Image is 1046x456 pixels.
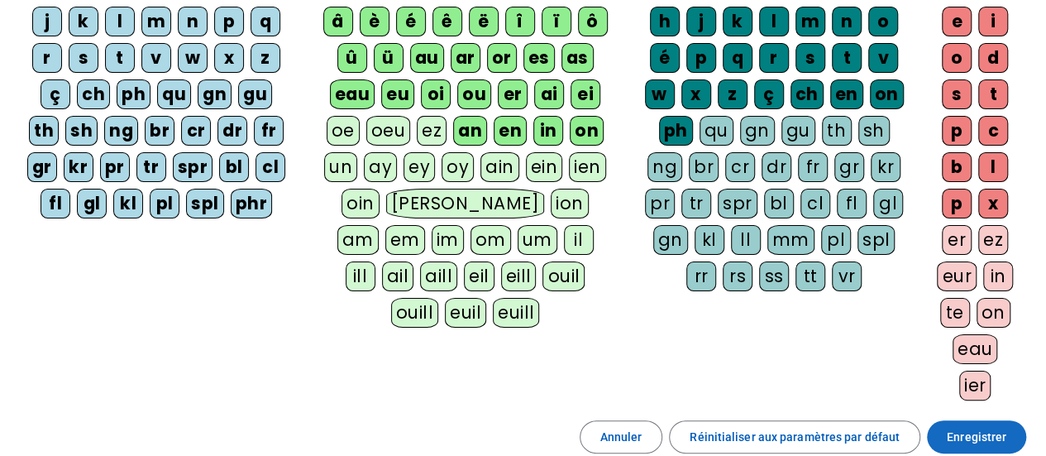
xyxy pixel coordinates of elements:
[723,262,752,291] div: rs
[978,7,1008,36] div: i
[404,152,435,182] div: ey
[141,7,171,36] div: m
[410,43,444,73] div: au
[27,152,57,182] div: gr
[32,43,62,73] div: r
[518,225,557,255] div: um
[498,79,528,109] div: er
[978,79,1008,109] div: t
[501,262,537,291] div: eill
[580,420,663,454] button: Annuler
[871,152,900,182] div: kr
[69,7,98,36] div: k
[254,116,284,146] div: fr
[837,189,867,218] div: fl
[256,152,285,182] div: cl
[41,189,70,218] div: fl
[494,116,527,146] div: en
[725,152,755,182] div: cr
[723,7,752,36] div: k
[686,43,716,73] div: p
[534,79,564,109] div: ai
[978,116,1008,146] div: c
[795,262,825,291] div: tt
[690,427,900,447] span: Réinitialiser aux paramètres par défaut
[561,43,594,73] div: as
[421,79,451,109] div: oi
[795,43,825,73] div: s
[533,116,563,146] div: in
[374,43,404,73] div: ü
[645,79,675,109] div: w
[868,43,898,73] div: v
[942,79,972,109] div: s
[740,116,775,146] div: gn
[542,262,585,291] div: ouil
[231,189,273,218] div: phr
[178,43,208,73] div: w
[647,152,682,182] div: ng
[145,116,174,146] div: br
[157,79,191,109] div: qu
[217,116,247,146] div: dr
[386,189,544,218] div: [PERSON_NAME]
[457,79,491,109] div: ou
[764,189,794,218] div: bl
[821,225,851,255] div: pl
[700,116,733,146] div: qu
[29,116,59,146] div: th
[445,298,486,328] div: euil
[487,43,517,73] div: or
[977,298,1010,328] div: on
[366,116,411,146] div: oeu
[927,420,1026,454] button: Enregistrer
[346,262,375,291] div: ill
[781,116,815,146] div: gu
[198,79,232,109] div: gn
[564,225,594,255] div: il
[650,7,680,36] div: h
[453,116,487,146] div: an
[942,43,972,73] div: o
[364,152,397,182] div: ay
[759,7,789,36] div: l
[689,152,719,182] div: br
[214,43,244,73] div: x
[600,427,642,447] span: Annuler
[214,7,244,36] div: p
[718,189,757,218] div: spr
[942,225,972,255] div: er
[653,225,688,255] div: gn
[858,116,890,146] div: sh
[77,189,107,218] div: gl
[650,43,680,73] div: é
[798,152,828,182] div: fr
[470,225,511,255] div: om
[754,79,784,109] div: ç
[551,189,589,218] div: ion
[219,152,249,182] div: bl
[940,298,970,328] div: te
[978,43,1008,73] div: d
[41,79,70,109] div: ç
[105,7,135,36] div: l
[762,152,791,182] div: dr
[669,420,920,454] button: Réinitialiser aux paramètres par défaut
[830,79,863,109] div: en
[323,7,353,36] div: â
[32,7,62,36] div: j
[942,7,972,36] div: e
[686,7,716,36] div: j
[542,7,571,36] div: ï
[77,79,110,109] div: ch
[100,152,130,182] div: pr
[978,225,1008,255] div: ez
[117,79,150,109] div: ph
[178,7,208,36] div: n
[480,152,519,182] div: ain
[822,116,852,146] div: th
[942,189,972,218] div: p
[65,116,98,146] div: sh
[659,116,693,146] div: ph
[186,189,224,218] div: spl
